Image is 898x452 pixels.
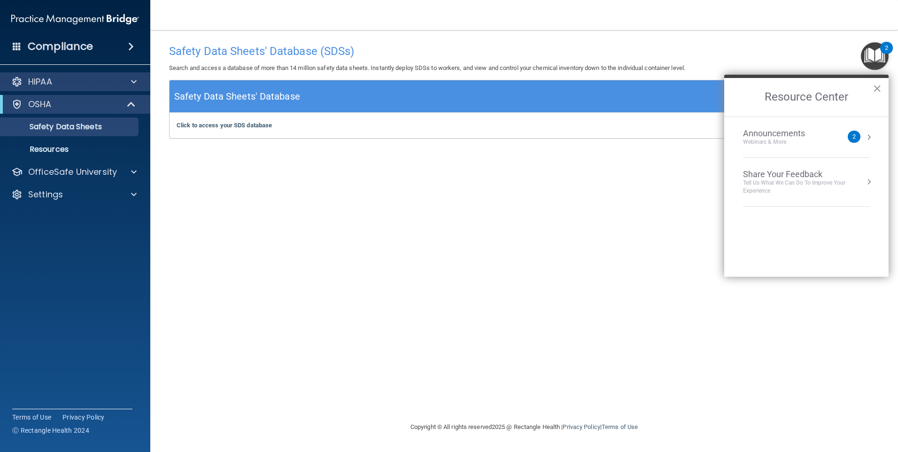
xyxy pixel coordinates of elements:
p: HIPAA [28,76,52,87]
h5: Safety Data Sheets' Database [174,88,300,105]
h4: Compliance [28,40,93,53]
p: Resources [6,145,134,154]
a: Terms of Use [12,413,51,422]
div: Announcements [743,128,824,139]
h2: Resource Center [724,78,889,117]
a: OfficeSafe University [11,166,137,178]
h4: Safety Data Sheets' Database (SDSs) [169,45,879,57]
a: Click to access your SDS database [177,122,272,129]
button: Open Resource Center, 2 new notifications [861,42,889,70]
a: HIPAA [11,76,137,87]
p: OSHA [28,99,52,110]
div: Webinars & More [743,138,824,146]
p: Settings [28,189,63,200]
div: Copyright © All rights reserved 2025 @ Rectangle Health | | [353,412,696,442]
img: PMB logo [11,10,139,29]
a: Privacy Policy [563,423,600,430]
a: Settings [11,189,137,200]
div: Resource Center [724,75,889,277]
p: OfficeSafe University [28,166,117,178]
p: Search and access a database of more than 14 million safety data sheets. Instantly deploy SDSs to... [169,62,879,74]
button: Close [873,81,882,96]
p: Safety Data Sheets [6,122,134,132]
span: Ⓒ Rectangle Health 2024 [12,426,89,435]
div: 2 [885,48,888,60]
div: Tell Us What We Can Do to Improve Your Experience [743,179,870,195]
a: OSHA [11,99,136,110]
div: Share Your Feedback [743,169,870,179]
a: Privacy Policy [62,413,105,422]
a: Terms of Use [602,423,638,430]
